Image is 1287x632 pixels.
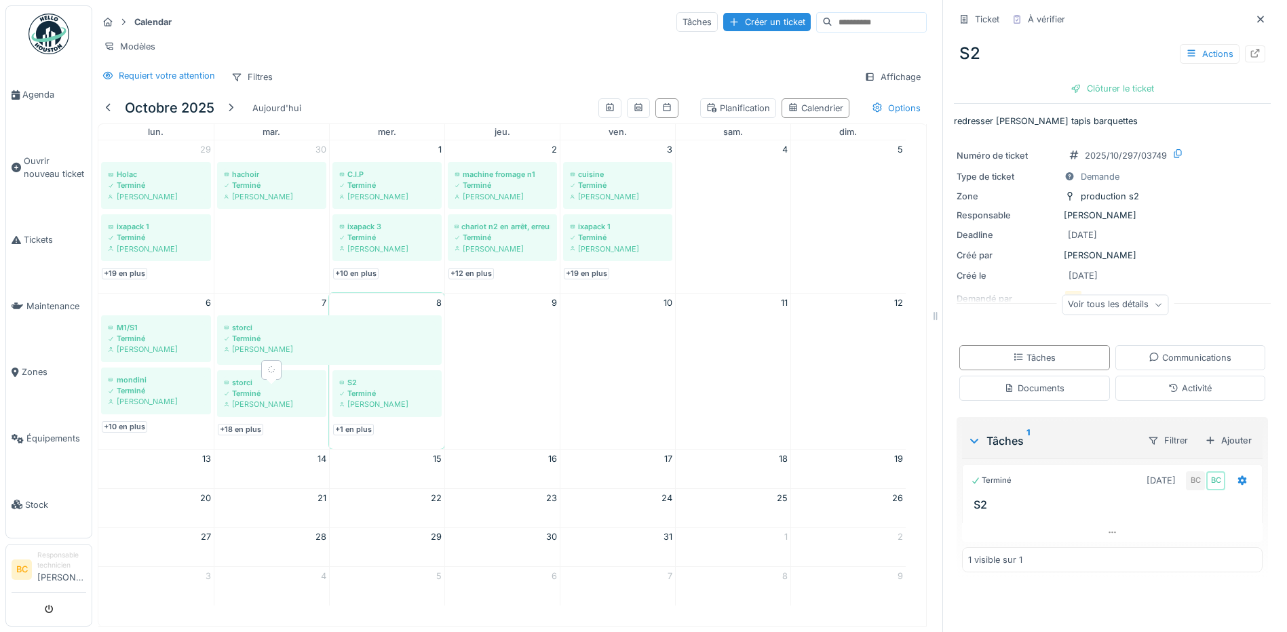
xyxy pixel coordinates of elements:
sup: 1 [1026,433,1030,449]
h3: S2 [974,498,1256,511]
td: 9 octobre 2025 [444,293,560,449]
span: Agenda [22,88,86,101]
p: redresser [PERSON_NAME] tapis barquettes [954,115,1271,127]
div: Filtrer [1142,431,1194,450]
td: 8 novembre 2025 [675,567,790,606]
div: Holac [108,169,204,180]
a: lundi [145,124,166,140]
div: Responsable technicien [37,550,86,571]
td: 22 octobre 2025 [329,488,444,528]
td: 29 octobre 2025 [329,528,444,567]
a: 27 octobre 2025 [198,528,214,546]
div: Terminé [224,333,435,344]
div: [PERSON_NAME] [108,344,204,355]
td: 23 octobre 2025 [444,488,560,528]
a: 1 octobre 2025 [436,140,444,159]
div: Terminé [224,388,320,399]
div: machine fromage n1 [455,169,550,180]
div: ixapack 1 [570,221,666,232]
div: [PERSON_NAME] [339,243,435,254]
div: Terminé [108,385,204,396]
td: 2 octobre 2025 [444,140,560,293]
td: 6 octobre 2025 [98,293,214,449]
div: Ajouter [1199,431,1257,450]
a: Équipements [6,406,92,472]
a: 17 octobre 2025 [661,450,675,468]
div: storci [224,322,435,333]
div: Terminé [224,180,320,191]
td: 18 octobre 2025 [675,449,790,488]
a: 22 octobre 2025 [428,489,444,507]
a: 28 octobre 2025 [313,528,329,546]
li: [PERSON_NAME] [37,550,86,589]
a: 7 novembre 2025 [665,567,675,585]
div: [PERSON_NAME] [108,396,204,407]
div: Affichage [858,67,927,87]
a: 14 octobre 2025 [315,450,329,468]
a: jeudi [492,124,513,140]
td: 8 octobre 2025 [329,293,444,449]
td: 15 octobre 2025 [329,449,444,488]
td: 31 octobre 2025 [560,528,675,567]
a: 31 octobre 2025 [661,528,675,546]
a: Tickets [6,207,92,273]
td: 5 novembre 2025 [329,567,444,606]
td: 1 octobre 2025 [329,140,444,293]
td: 12 octobre 2025 [790,293,906,449]
div: Activité [1168,382,1212,395]
span: Équipements [26,432,86,445]
a: 20 octobre 2025 [197,489,214,507]
a: 19 octobre 2025 [891,450,906,468]
td: 30 septembre 2025 [214,140,329,293]
span: Maintenance [26,300,86,313]
div: Tâches [676,12,718,32]
img: Badge_color-CXgf-gQk.svg [28,14,69,54]
a: 23 octobre 2025 [543,489,560,507]
a: 7 octobre 2025 [319,294,329,312]
a: 3 octobre 2025 [664,140,675,159]
div: hachoir [224,169,320,180]
span: Zones [22,366,86,378]
td: 13 octobre 2025 [98,449,214,488]
li: BC [12,559,32,580]
td: 3 octobre 2025 [560,140,675,293]
div: Terminé [971,475,1012,486]
a: 21 octobre 2025 [315,489,329,507]
a: 9 octobre 2025 [549,294,560,312]
div: Planification [706,102,770,115]
a: +19 en plus [564,268,609,279]
td: 24 octobre 2025 [560,488,675,528]
div: Tâches [1013,351,1056,364]
a: 5 octobre 2025 [895,140,906,159]
div: Terminé [455,232,550,243]
td: 5 octobre 2025 [790,140,906,293]
span: Stock [25,498,86,511]
span: Tickets [24,233,86,246]
div: Filtres [225,67,279,87]
div: C.I.P [339,169,435,180]
a: 25 octobre 2025 [774,489,790,507]
div: Tâches [967,433,1136,449]
strong: Calendar [129,16,177,28]
div: Terminé [108,180,204,191]
div: [PERSON_NAME] [224,399,320,410]
a: 26 octobre 2025 [889,489,906,507]
div: [PERSON_NAME] [339,399,435,410]
a: 8 octobre 2025 [434,294,444,312]
a: mercredi [375,124,399,140]
td: 11 octobre 2025 [675,293,790,449]
td: 7 novembre 2025 [560,567,675,606]
a: 4 octobre 2025 [780,140,790,159]
h5: octobre 2025 [125,100,214,116]
a: +18 en plus [218,424,263,435]
div: Numéro de ticket [957,149,1058,162]
a: Zones [6,339,92,406]
div: Requiert votre attention [119,69,215,82]
a: 12 octobre 2025 [891,294,906,312]
div: Clôturer le ticket [1065,79,1159,98]
div: Documents [1004,382,1064,395]
div: chariot n2 en arrêt, erreur driver reset test ok [455,221,550,232]
div: Terminé [570,232,666,243]
a: 30 octobre 2025 [543,528,560,546]
td: 14 octobre 2025 [214,449,329,488]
